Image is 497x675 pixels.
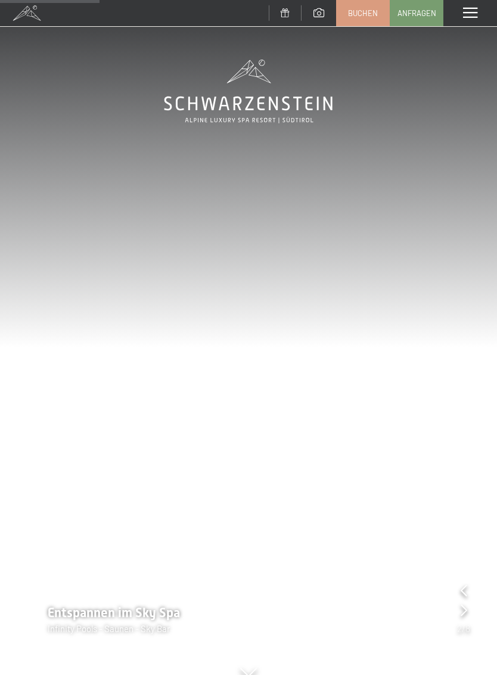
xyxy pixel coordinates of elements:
span: Buchen [348,8,378,18]
span: / [462,622,465,635]
span: Entspannen im Sky Spa [48,605,180,620]
span: Infinity Pools - Saunen - Sky Bar [48,623,170,634]
span: 2 [457,622,462,635]
a: Buchen [337,1,389,26]
span: 8 [465,622,470,635]
a: Anfragen [390,1,443,26]
span: Anfragen [397,8,436,18]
